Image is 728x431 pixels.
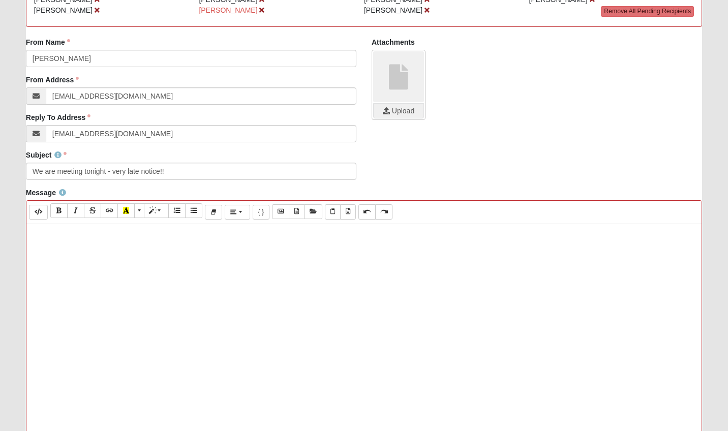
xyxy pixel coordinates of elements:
[144,203,169,218] button: Style
[185,203,202,218] button: Unordered list (CTRL+SHIFT+NUM7)
[372,37,415,47] label: Attachments
[340,204,356,219] button: Paste from Word
[375,204,392,219] button: Redo (CTRL+Y)
[26,112,90,122] label: Reply To Address
[101,203,118,218] button: Link (CTRL+K)
[67,203,84,218] button: Italic (CTRL+I)
[29,205,48,220] button: Code Editor
[358,204,376,219] button: Undo (CTRL+Z)
[253,205,270,220] button: Merge Field
[325,204,341,219] button: Paste Text
[50,203,68,218] button: Bold (CTRL+B)
[26,188,66,198] label: Message
[199,6,257,14] span: [PERSON_NAME]
[26,150,67,160] label: Subject
[289,204,305,219] button: File Browser
[168,203,186,218] button: Ordered list (CTRL+SHIFT+NUM8)
[34,6,93,14] span: [PERSON_NAME]
[26,75,79,85] label: From Address
[26,37,70,47] label: From Name
[272,204,289,219] button: Image Browser
[117,203,135,218] button: Recent Color
[364,6,422,14] span: [PERSON_NAME]
[205,205,222,220] button: Remove Font Style (CTRL+\)
[225,205,250,220] button: Paragraph
[601,6,694,17] a: Remove All Pending Recipients
[84,203,101,218] button: Strikethrough (CTRL+SHIFT+S)
[134,203,144,218] button: More Color
[304,204,322,219] button: Asset Manager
